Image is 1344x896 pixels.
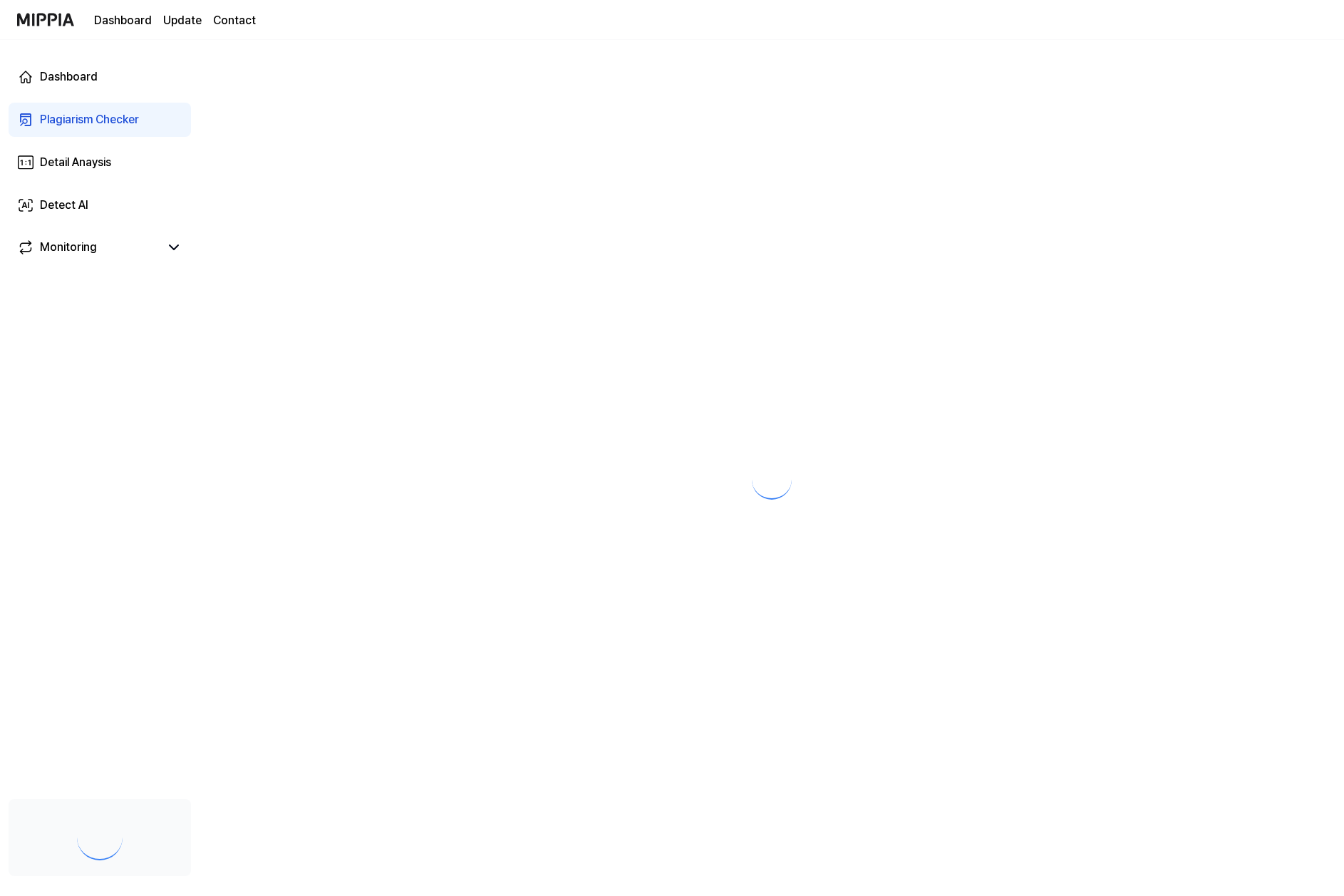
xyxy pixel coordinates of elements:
a: Update [163,12,202,29]
div: Detail Anaysis [40,154,111,171]
a: Detail Anaysis [9,145,191,180]
a: Contact [213,12,256,29]
a: Plagiarism Checker [9,103,191,137]
div: Detect AI [40,197,88,214]
a: Dashboard [9,60,191,94]
div: Plagiarism Checker [40,111,139,128]
a: Monitoring [17,239,160,256]
div: Dashboard [40,68,98,86]
a: Detect AI [9,188,191,222]
a: Dashboard [94,12,152,29]
div: Monitoring [40,239,97,256]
